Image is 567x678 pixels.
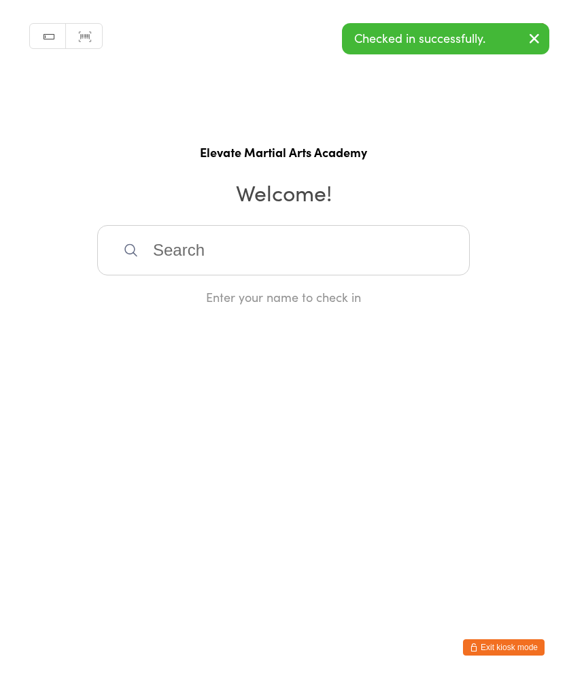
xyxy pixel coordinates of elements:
[342,23,549,54] div: Checked in successfully.
[14,177,553,207] h2: Welcome!
[14,143,553,160] h1: Elevate Martial Arts Academy
[97,225,470,275] input: Search
[97,288,470,305] div: Enter your name to check in
[463,639,545,656] button: Exit kiosk mode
